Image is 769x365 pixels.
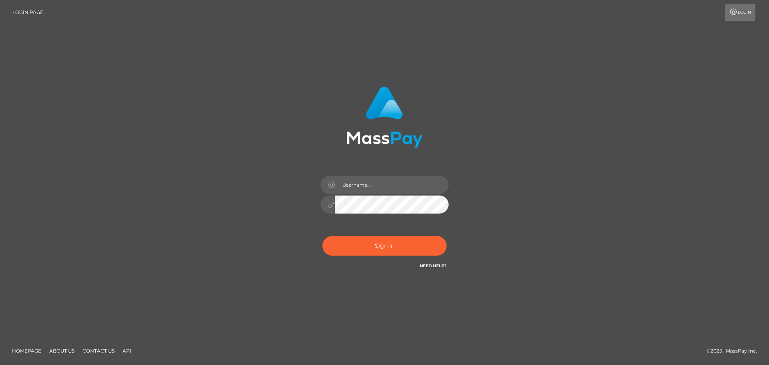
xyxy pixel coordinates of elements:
a: Login [725,4,755,21]
a: About Us [46,345,78,357]
a: API [119,345,135,357]
a: Contact Us [79,345,118,357]
img: MassPay Login [346,87,423,148]
div: © 2025 , MassPay Inc. [707,347,763,355]
a: Need Help? [420,263,447,268]
button: Sign in [322,236,447,256]
input: Username... [335,176,449,194]
a: Login Page [12,4,43,21]
a: Homepage [9,345,44,357]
